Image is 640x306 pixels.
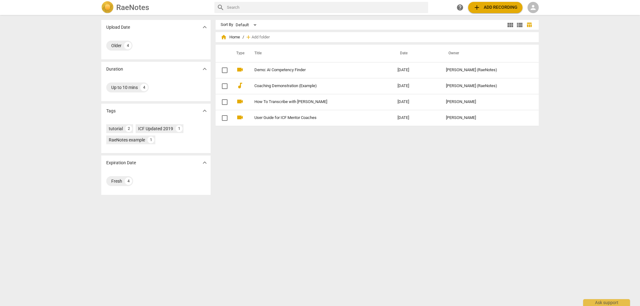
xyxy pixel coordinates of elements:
td: [DATE] [392,78,441,94]
img: Logo [101,1,114,14]
div: Up to 10 mins [111,84,138,91]
p: Duration [106,66,123,72]
div: Fresh [111,178,122,184]
div: 2 [125,125,132,132]
span: expand_more [201,159,208,166]
div: 4 [140,84,148,91]
button: List view [515,20,524,30]
input: Search [227,2,426,12]
div: 1 [147,136,154,143]
div: [PERSON_NAME] (RaeNotes) [446,84,527,88]
p: Upload Date [106,24,130,31]
span: Add recording [473,4,517,11]
td: [DATE] [392,62,441,78]
th: Title [247,45,392,62]
div: [PERSON_NAME] [446,116,527,120]
th: Type [231,45,247,62]
button: Show more [200,64,209,74]
span: view_list [516,21,523,29]
p: Tags [106,108,116,114]
td: [DATE] [392,110,441,126]
span: add [473,4,481,11]
a: How To Transcribe with [PERSON_NAME] [254,100,375,104]
span: / [242,35,244,40]
div: 1 [176,125,182,132]
span: add [245,34,252,40]
div: Sort By [221,22,233,27]
td: [DATE] [392,94,441,110]
div: [PERSON_NAME] [446,100,527,104]
h2: RaeNotes [116,3,149,12]
th: Owner [441,45,532,62]
button: Table view [524,20,534,30]
span: videocam [236,98,244,105]
span: home [221,34,227,40]
span: help [456,4,464,11]
button: Tile view [506,20,515,30]
p: Expiration Date [106,160,136,166]
div: 4 [124,42,132,49]
a: Coaching Demonstration (Example) [254,84,375,88]
span: audiotrack [236,82,244,89]
span: view_module [507,21,514,29]
a: LogoRaeNotes [101,1,209,14]
span: table_chart [526,22,532,28]
div: [PERSON_NAME] (RaeNotes) [446,68,527,72]
span: expand_more [201,23,208,31]
span: videocam [236,66,244,73]
span: expand_more [201,65,208,73]
span: Add folder [252,35,270,40]
a: Help [454,2,466,13]
button: Show more [200,22,209,32]
div: tutorial [109,126,123,132]
div: ICF Updated 2019 [138,126,173,132]
button: Show more [200,158,209,167]
button: Show more [200,106,209,116]
div: Ask support [583,299,630,306]
th: Date [392,45,441,62]
button: Upload [468,2,522,13]
span: search [217,4,224,11]
a: User Guide for ICF Mentor Coaches [254,116,375,120]
div: RaeNotes example [109,137,145,143]
span: expand_more [201,107,208,115]
div: 4 [125,177,132,185]
span: Home [221,34,240,40]
span: person [529,4,537,11]
span: videocam [236,114,244,121]
a: Demo: AI Competency Finder [254,68,375,72]
div: Older [111,42,122,49]
div: Default [236,20,259,30]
